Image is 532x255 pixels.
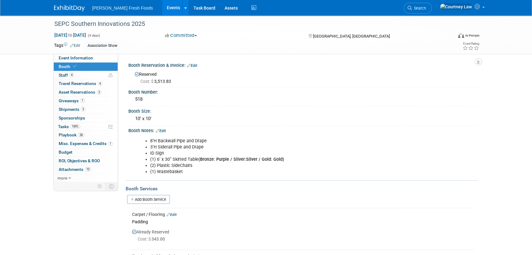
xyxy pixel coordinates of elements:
a: Edit [166,212,177,217]
span: Shipments [59,107,85,112]
a: Edit [187,63,197,68]
div: SEPC Southern Innovations 2025 [52,18,443,30]
span: Cost: $ [138,237,151,241]
a: Playbook28 [54,131,118,139]
span: 1 [80,98,85,103]
div: 518 [133,95,473,104]
span: Budget [59,150,72,155]
span: [PERSON_NAME] Fresh Foods [92,6,153,10]
div: Event Format [416,32,479,41]
span: Attachments [59,167,91,172]
li: 8’H Backwall Pipe and Drape [150,138,407,144]
span: to [67,33,73,38]
span: [GEOGRAPHIC_DATA], [GEOGRAPHIC_DATA] [313,34,389,38]
div: Booth Size: [128,107,478,114]
a: Sponsorships [54,114,118,122]
div: 10' x 10' [133,114,473,123]
img: Format-Inperson.png [458,33,464,38]
span: 343.00 [138,237,167,241]
span: Booth [59,64,77,69]
span: 4 [98,81,102,86]
i: Booth reservation complete [73,65,76,68]
div: Reserved [133,70,473,84]
span: Search [412,6,426,10]
span: 3,513.83 [140,79,174,84]
a: Add Booth Service [127,195,170,204]
div: Booth Notes: [128,126,478,134]
a: Tasks100% [54,123,118,131]
span: 4 [69,73,74,77]
div: Association Show [86,42,119,49]
img: ExhibitDay [54,5,85,11]
div: Booth Reservation & Invoice: [128,61,478,69]
span: more [57,176,67,180]
a: more [54,174,118,182]
span: ROI, Objectives & ROO [59,158,100,163]
a: ROI, Objectives & ROO [54,157,118,165]
a: Travel Reservations4 [54,79,118,88]
li: ID Sign [150,150,407,156]
a: Search [404,3,432,14]
a: Edit [70,43,80,48]
span: [DATE] [DATE] [54,32,86,38]
td: Toggle Event Tabs [105,182,118,190]
span: Asset Reservations [59,90,101,95]
span: 1 [108,141,113,146]
span: Travel Reservations [59,81,102,86]
div: In-Person [465,33,479,38]
span: Potential Scheduling Conflict -- at least one attendee is tagged in another overlapping event. [108,73,113,78]
span: Misc. Expenses & Credits [59,141,113,146]
a: Misc. Expenses & Credits1 [54,140,118,148]
div: Padding [132,217,473,226]
li: (2) Plastic SideChairs [150,163,407,169]
span: 100% [70,124,80,129]
span: Playbook [59,132,84,137]
b: (Bronze: Purple / Silver:Silver / Gold: Gold) [198,157,284,162]
button: Committed [163,32,199,39]
a: Booth [54,63,118,71]
a: Shipments3 [54,105,118,114]
td: Personalize Event Tab Strip [95,182,105,190]
span: 3 [97,90,101,95]
a: Event Information [54,54,118,62]
li: 3’H Siderail Pipe and Drape [150,144,407,150]
div: Booth Number: [128,87,478,95]
span: Event Information [59,55,93,60]
span: (4 days) [87,34,100,38]
li: (1) Wastebasket [150,169,407,175]
a: Attachments10 [54,165,118,174]
span: Staff [59,73,74,78]
div: Booth Services [126,185,478,192]
a: Staff4 [54,71,118,79]
div: Already Reserved [132,226,473,248]
span: Giveaways [59,98,85,103]
td: Tags [54,42,80,49]
a: Giveaways1 [54,97,118,105]
li: (1) 6’ x 30” Skirted Table [150,156,407,163]
span: Tasks [58,124,80,129]
span: 28 [78,133,84,137]
div: Carpet / Flooring [132,211,473,217]
span: 10 [85,167,91,172]
span: Sponsorships [59,115,85,120]
a: Budget [54,148,118,156]
a: Edit [156,129,166,133]
div: Event Rating [463,42,479,45]
span: Cost: $ [140,79,154,84]
span: 3 [81,107,85,111]
a: Asset Reservations3 [54,88,118,96]
img: Courtney Law [440,3,472,10]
